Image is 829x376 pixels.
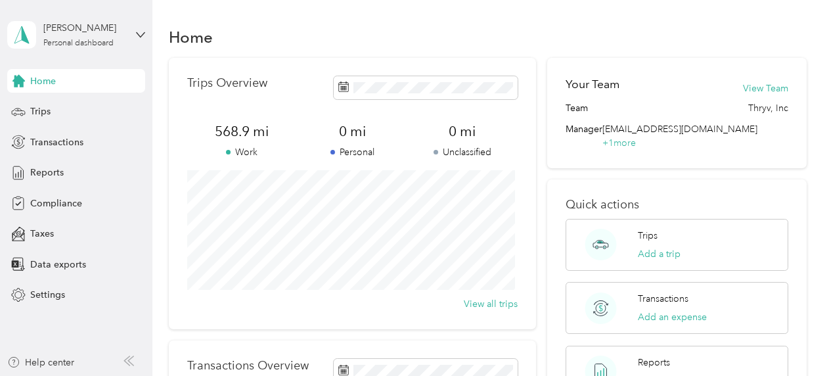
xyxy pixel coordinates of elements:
[638,229,658,243] p: Trips
[30,135,83,149] span: Transactions
[43,39,114,47] div: Personal dashboard
[30,74,56,88] span: Home
[30,288,65,302] span: Settings
[297,145,407,159] p: Personal
[30,197,82,210] span: Compliance
[566,101,588,115] span: Team
[464,297,518,311] button: View all trips
[638,356,670,369] p: Reports
[755,302,829,376] iframe: Everlance-gr Chat Button Frame
[638,292,688,306] p: Transactions
[638,247,681,261] button: Add a trip
[638,310,707,324] button: Add an expense
[187,359,309,373] p: Transactions Overview
[743,82,788,95] button: View Team
[407,122,518,141] span: 0 mi
[748,101,788,115] span: Thryv, Inc
[7,356,74,369] button: Help center
[30,105,51,118] span: Trips
[297,122,407,141] span: 0 mi
[407,145,518,159] p: Unclassified
[602,124,757,135] span: [EMAIL_ADDRESS][DOMAIN_NAME]
[43,21,125,35] div: [PERSON_NAME]
[187,145,298,159] p: Work
[602,137,636,149] span: + 1 more
[187,122,298,141] span: 568.9 mi
[169,30,213,44] h1: Home
[566,76,619,93] h2: Your Team
[30,166,64,179] span: Reports
[566,198,788,212] p: Quick actions
[30,258,86,271] span: Data exports
[566,122,602,150] span: Manager
[187,76,267,90] p: Trips Overview
[30,227,54,241] span: Taxes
